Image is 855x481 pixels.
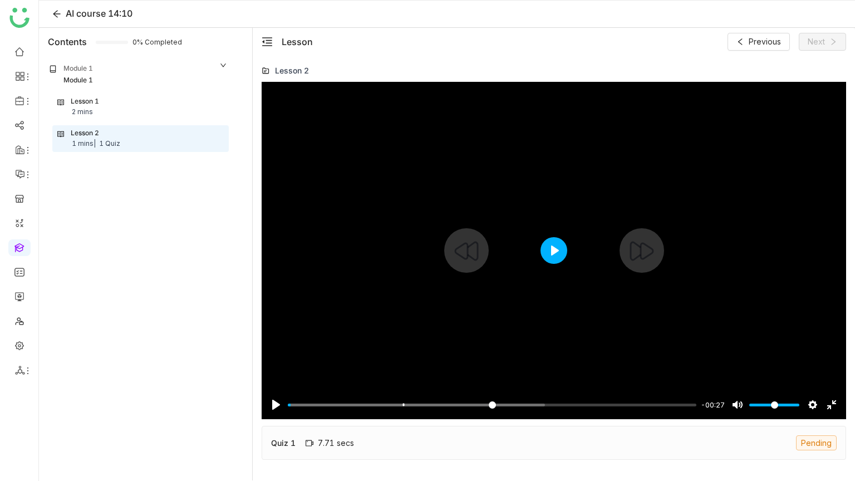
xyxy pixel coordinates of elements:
[275,65,309,76] div: Lesson 2
[282,35,313,48] div: Lesson
[48,35,87,48] div: Contents
[749,400,799,410] input: Volume
[540,237,567,264] button: Play
[749,36,781,48] span: Previous
[728,33,790,51] button: Previous
[66,8,132,19] span: AI course 14:10
[71,96,99,107] div: Lesson 1
[262,36,273,47] span: menu-fold
[288,400,696,410] input: Seek
[71,128,99,139] div: Lesson 2
[267,396,285,414] button: Play
[262,36,273,48] button: menu-fold
[63,75,93,86] div: Module 1
[94,139,96,148] span: |
[57,130,64,138] img: lesson.svg
[306,438,354,448] div: 7.71 secs
[262,67,269,75] img: lms-folder.svg
[698,399,728,411] div: Current time
[799,33,846,51] button: Next
[9,8,30,28] img: logo
[41,56,235,94] div: Module 1Module 1
[57,99,64,106] img: lesson.svg
[271,437,296,449] div: Quiz 1
[99,139,120,149] div: 1 Quiz
[63,63,93,74] div: Module 1
[72,107,93,117] div: 2 mins
[72,139,96,149] div: 1 mins
[796,435,837,450] div: Pending
[132,39,146,46] span: 0% Completed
